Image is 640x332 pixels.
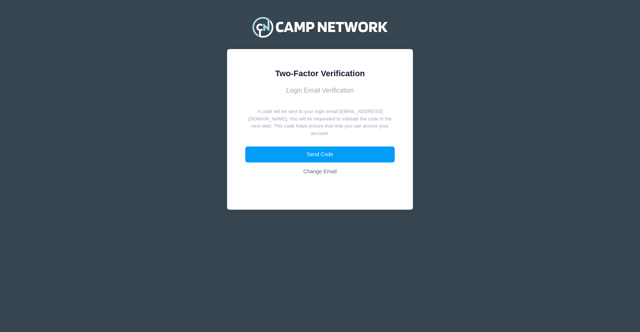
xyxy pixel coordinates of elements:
div: Two-Factor Verification [245,67,395,80]
p: A code will be sent to your login email [EMAIL_ADDRESS][DOMAIN_NAME]. You will be requested to va... [245,108,395,137]
img: Camp Network [249,12,391,42]
h3: Login Email Verification [245,87,395,94]
button: Send Code [245,146,395,162]
a: Change Email [245,164,395,180]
